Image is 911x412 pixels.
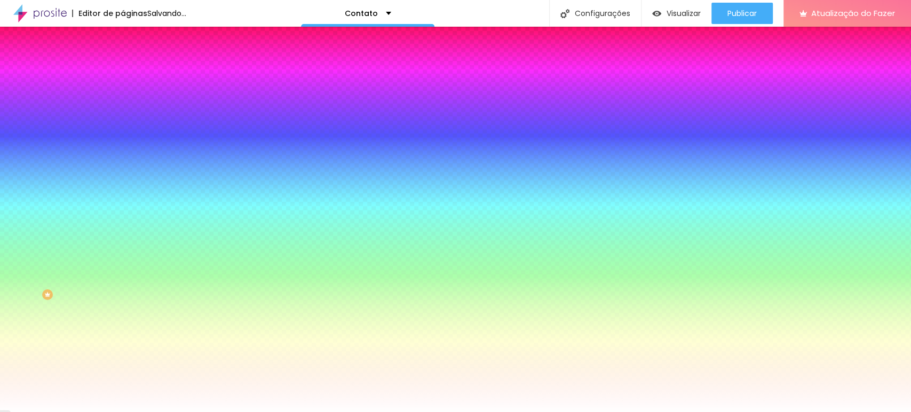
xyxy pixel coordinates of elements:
font: Contato [345,8,378,19]
img: Ícone [560,9,569,18]
div: Salvando... [147,10,186,17]
font: Configurações [575,8,630,19]
img: view-1.svg [652,9,661,18]
font: Editor de páginas [78,8,147,19]
font: Publicar [727,8,757,19]
button: Publicar [711,3,773,24]
font: Atualização do Fazer [811,7,895,19]
font: Visualizar [667,8,701,19]
button: Visualizar [641,3,711,24]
